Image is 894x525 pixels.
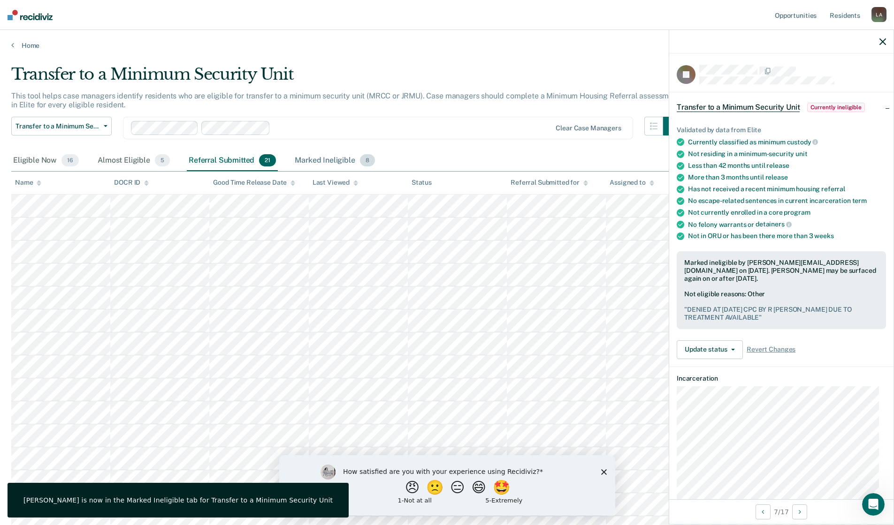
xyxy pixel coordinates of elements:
[677,340,743,359] button: Update status
[412,179,432,187] div: Status
[11,150,81,171] div: Eligible Now
[688,209,886,217] div: Not currently enrolled in a core
[15,122,100,130] span: Transfer to a Minimum Security Unit
[862,493,885,516] iframe: Intercom live chat
[784,209,810,216] span: program
[756,220,792,228] span: detainers
[279,455,615,516] iframe: Survey by Kim from Recidiviz
[852,197,867,204] span: term
[11,41,883,50] a: Home
[259,154,276,166] span: 21
[213,179,295,187] div: Good Time Release Date
[677,103,800,112] span: Transfer to a Minimum Security Unit
[684,259,879,282] div: Marked ineligible by [PERSON_NAME][EMAIL_ADDRESS][DOMAIN_NAME] on [DATE]. [PERSON_NAME] may be su...
[747,345,795,353] span: Revert Changes
[96,150,172,171] div: Almost Eligible
[792,504,807,519] button: Next Opportunity
[821,185,845,193] span: referral
[756,504,771,519] button: Previous Opportunity
[787,138,818,146] span: custody
[11,65,682,91] div: Transfer to a Minimum Security Unit
[15,179,41,187] div: Name
[669,92,894,122] div: Transfer to a Minimum Security UnitCurrently ineligible
[688,232,886,240] div: Not in ORU or has been there more than 3
[807,103,865,112] span: Currently ineligible
[360,154,375,166] span: 8
[610,179,654,187] div: Assigned to
[23,496,333,504] div: [PERSON_NAME] is now in the Marked Ineligible tab for Transfer to a Minimum Security Unit
[677,375,886,382] dt: Incarceration
[511,179,588,187] div: Referral Submitted for
[313,179,358,187] div: Last Viewed
[688,185,886,193] div: Has not received a recent minimum housing
[684,290,879,321] div: Not eligible reasons: Other
[766,162,789,169] span: release
[187,150,278,171] div: Referral Submitted
[814,232,833,240] span: weeks
[688,162,886,170] div: Less than 42 months until
[293,150,377,171] div: Marked Ineligible
[114,179,149,187] div: DOCR ID
[11,91,680,109] p: This tool helps case managers identify residents who are eligible for transfer to a minimum secur...
[677,126,886,134] div: Validated by data from Elite
[155,154,170,166] span: 5
[871,7,886,22] div: L A
[556,124,621,132] div: Clear case managers
[688,220,886,229] div: No felony warrants or
[669,499,894,524] div: 7 / 17
[61,154,79,166] span: 16
[688,173,886,181] div: More than 3 months until
[688,197,886,205] div: No escape-related sentences in current incarceration
[684,306,879,322] pre: " DENIED AT [DATE] CPC BY R [PERSON_NAME] DUE TO TREATMENT AVAILABLE "
[795,150,807,157] span: unit
[688,150,886,158] div: Not residing in a minimum-security
[688,138,886,146] div: Currently classified as minimum
[765,173,788,181] span: release
[8,10,53,20] img: Recidiviz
